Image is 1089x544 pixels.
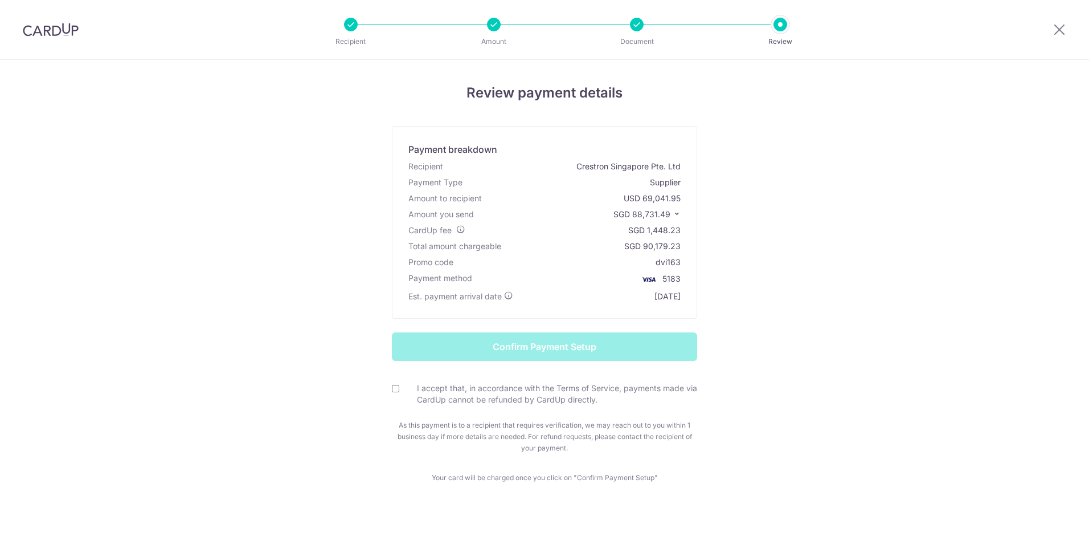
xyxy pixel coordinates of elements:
img: <span class="translation_missing" title="translation missing: en.account_steps.new_confirm_form.b... [637,273,660,286]
p: As this payment is to a recipient that requires verification, we may reach out to you within 1 bu... [392,420,697,454]
label: I accept that, in accordance with the Terms of Service, payments made via CardUp cannot be refund... [406,383,697,405]
div: SGD 1,448.23 [628,225,681,236]
div: [DATE] [654,291,681,302]
p: Amount [452,36,536,47]
div: Amount to recipient [408,193,482,204]
div: Payment method [408,273,472,286]
p: Recipient [309,36,393,47]
span: 5183 [662,274,681,283]
div: SGD 90,179.23 [624,241,681,252]
div: Amount you send [408,209,474,220]
span: SGD 88,731.49 [613,209,670,219]
span: Total amount chargeable [408,241,501,251]
div: Promo code [408,257,453,268]
p: SGD 88,731.49 [613,209,681,220]
span: translation missing: en.account_steps.new_confirm_form.xb_payment.header.payment_type [408,177,462,187]
div: Est. payment arrival date [408,291,513,302]
img: CardUp [23,23,79,36]
div: USD 69,041.95 [624,193,681,204]
span: CardUp fee [408,225,452,235]
p: Review [738,36,822,47]
h4: Review payment details [211,83,878,103]
p: Document [595,36,679,47]
div: dvi163 [656,257,681,268]
div: Crestron Singapore Pte. Ltd [576,161,681,172]
div: Supplier [650,177,681,188]
p: Your card will be charged once you click on "Confirm Payment Setup" [392,472,697,484]
div: Payment breakdown [408,143,497,156]
div: Recipient [408,161,443,172]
